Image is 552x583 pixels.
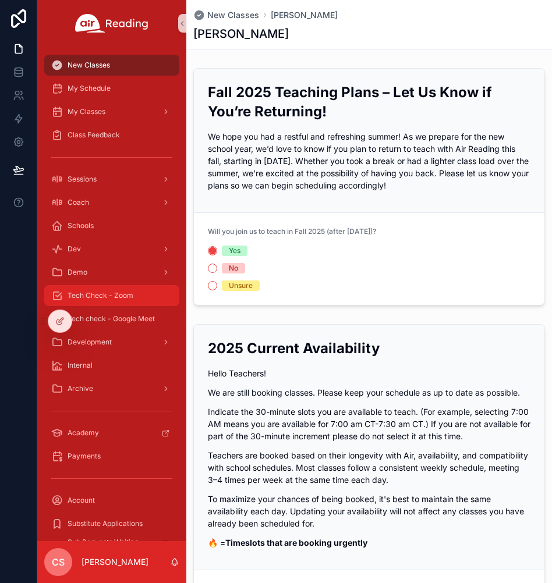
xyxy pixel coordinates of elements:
[68,361,93,370] span: Internal
[44,125,179,145] a: Class Feedback
[68,175,97,184] span: Sessions
[229,263,238,273] div: No
[44,101,179,122] a: My Classes
[44,192,179,213] a: Coach
[44,446,179,467] a: Payments
[208,449,530,486] p: Teachers are booked based on their longevity with Air, availability, and compatibility with schoo...
[44,262,179,283] a: Demo
[68,428,99,438] span: Academy
[68,384,93,393] span: Archive
[208,339,530,358] h2: 2025 Current Availability
[68,107,105,116] span: My Classes
[208,367,530,379] p: Hello Teachers!
[229,246,240,256] div: Yes
[44,285,179,306] a: Tech Check - Zoom
[44,513,179,534] a: Substitute Applications
[44,55,179,76] a: New Classes
[208,227,376,236] span: Will you join us to teach in Fall 2025 (after [DATE])?
[68,130,120,140] span: Class Feedback
[52,555,65,569] span: CS
[75,14,148,33] img: App logo
[271,9,338,21] a: [PERSON_NAME]
[208,536,530,549] p: 🔥 =
[225,538,367,548] strong: Timeslots that are booking urgently
[44,355,179,376] a: Internal
[193,9,259,21] a: New Classes
[68,452,101,461] span: Payments
[208,83,530,121] h2: Fall 2025 Teaching Plans – Let Us Know if You’re Returning!
[82,556,148,568] p: [PERSON_NAME]
[44,239,179,259] a: Dev
[68,337,112,347] span: Development
[44,215,179,236] a: Schools
[68,244,81,254] span: Dev
[68,496,95,505] span: Account
[44,536,179,557] a: Sub Requests Waiting Approval0
[208,406,530,442] p: Indicate the 30-minute slots you are available to teach. (For example, selecting 7:00 AM means yo...
[207,9,259,21] span: New Classes
[44,378,179,399] a: Archive
[44,78,179,99] a: My Schedule
[68,61,110,70] span: New Classes
[68,519,143,528] span: Substitute Applications
[208,130,530,191] p: We hope you had a restful and refreshing summer! As we prepare for the new school year, we’d love...
[68,268,87,277] span: Demo
[193,26,289,42] h1: [PERSON_NAME]
[44,490,179,511] a: Account
[68,198,89,207] span: Coach
[208,386,530,399] p: We are still booking classes. Please keep your schedule as up to date as possible.
[208,493,530,529] p: To maximize your chances of being booked, it's best to maintain the same availability each day. U...
[44,169,179,190] a: Sessions
[68,291,133,300] span: Tech Check - Zoom
[68,538,154,556] span: Sub Requests Waiting Approval
[44,332,179,353] a: Development
[44,308,179,329] a: Tech check - Google Meet
[229,280,253,291] div: Unsure
[158,540,172,554] div: 0
[68,314,155,324] span: Tech check - Google Meet
[37,47,186,541] div: scrollable content
[44,422,179,443] a: Academy
[68,84,111,93] span: My Schedule
[68,221,94,230] span: Schools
